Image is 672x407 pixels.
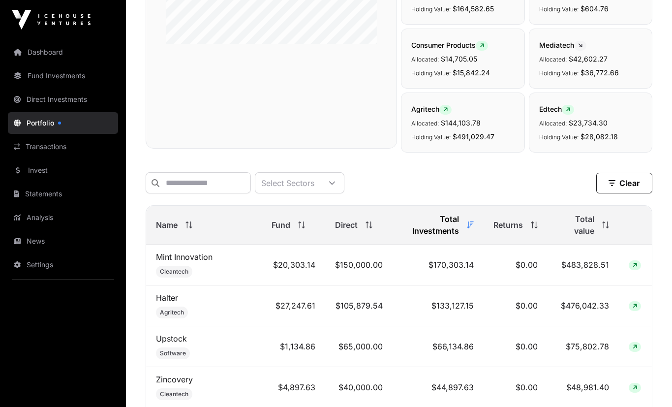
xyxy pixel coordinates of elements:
[8,254,118,276] a: Settings
[441,55,477,63] span: $14,705.05
[411,120,439,127] span: Allocated:
[156,219,178,231] span: Name
[557,213,594,237] span: Total value
[411,69,451,77] span: Holding Value:
[8,41,118,63] a: Dashboard
[8,89,118,110] a: Direct Investments
[325,285,393,326] td: $105,879.54
[596,173,652,193] button: Clear
[580,4,609,13] span: $604.76
[411,133,451,141] span: Holding Value:
[623,360,672,407] iframe: Chat Widget
[402,213,459,237] span: Total Investments
[393,285,484,326] td: $133,127.15
[484,245,548,285] td: $0.00
[8,112,118,134] a: Portfolio
[539,69,579,77] span: Holding Value:
[272,219,290,231] span: Fund
[335,219,358,231] span: Direct
[484,285,548,326] td: $0.00
[411,5,451,13] span: Holding Value:
[569,55,608,63] span: $42,602.27
[255,173,320,193] div: Select Sectors
[411,56,439,63] span: Allocated:
[160,268,188,276] span: Cleantech
[411,105,452,113] span: Agritech
[8,207,118,228] a: Analysis
[539,56,567,63] span: Allocated:
[539,133,579,141] span: Holding Value:
[453,132,494,141] span: $491,029.47
[453,4,494,13] span: $164,582.65
[325,245,393,285] td: $150,000.00
[262,326,325,367] td: $1,134.86
[156,293,178,303] a: Halter
[8,183,118,205] a: Statements
[156,252,213,262] a: Mint Innovation
[411,41,488,49] span: Consumer Products
[325,326,393,367] td: $65,000.00
[569,119,608,127] span: $23,734.30
[539,5,579,13] span: Holding Value:
[8,136,118,157] a: Transactions
[580,68,619,77] span: $36,772.66
[548,285,619,326] td: $476,042.33
[493,219,523,231] span: Returns
[8,230,118,252] a: News
[548,326,619,367] td: $75,802.78
[156,375,193,384] a: Zincovery
[441,119,481,127] span: $144,103.78
[484,326,548,367] td: $0.00
[262,285,325,326] td: $27,247.61
[160,390,188,398] span: Cleantech
[262,245,325,285] td: $20,303.14
[8,159,118,181] a: Invest
[539,41,586,49] span: Mediatech
[8,65,118,87] a: Fund Investments
[548,245,619,285] td: $483,828.51
[453,68,490,77] span: $15,842.24
[393,245,484,285] td: $170,303.14
[156,334,187,344] a: Upstock
[393,326,484,367] td: $66,134.86
[539,105,574,113] span: Edtech
[160,309,184,316] span: Agritech
[539,120,567,127] span: Allocated:
[160,349,186,357] span: Software
[580,132,618,141] span: $28,082.18
[12,10,91,30] img: Icehouse Ventures Logo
